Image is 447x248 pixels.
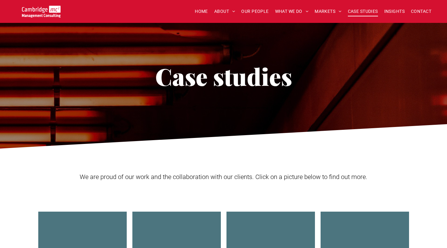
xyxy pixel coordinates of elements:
[238,7,272,16] a: OUR PEOPLE
[22,6,61,18] img: Go to Homepage
[408,7,434,16] a: CONTACT
[211,7,238,16] a: ABOUT
[192,7,211,16] a: HOME
[272,7,312,16] a: WHAT WE DO
[381,7,408,16] a: INSIGHTS
[345,7,381,16] a: CASE STUDIES
[311,7,344,16] a: MARKETS
[80,173,367,181] span: We are proud of our work and the collaboration with our clients. Click on a picture below to find...
[155,61,292,92] span: Case studies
